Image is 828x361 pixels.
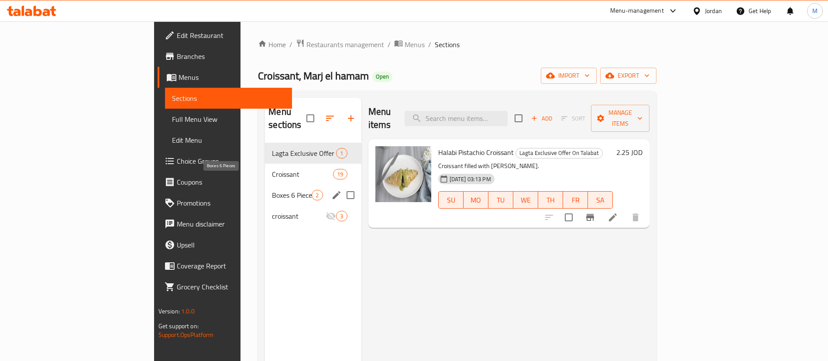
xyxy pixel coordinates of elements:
[177,198,285,208] span: Promotions
[272,169,333,179] span: Croissant
[428,39,431,50] li: /
[607,70,649,81] span: export
[272,211,326,221] span: croissant
[560,208,578,227] span: Select to update
[438,146,514,159] span: Halabi Pistachio Croissant
[181,306,195,317] span: 1.0.0
[336,211,347,221] div: items
[158,151,292,172] a: Choice Groups
[580,207,601,228] button: Branch-specific-item
[337,212,347,220] span: 3
[340,108,361,129] button: Add section
[394,39,425,50] a: Menus
[177,177,285,187] span: Coupons
[492,194,510,206] span: TU
[158,213,292,234] a: Menu disclaimer
[258,66,369,86] span: Croissant, Marj el hamam
[372,72,392,82] div: Open
[600,68,656,84] button: export
[541,68,597,84] button: import
[405,39,425,50] span: Menus
[372,73,392,80] span: Open
[435,39,460,50] span: Sections
[591,105,649,132] button: Manage items
[488,191,513,209] button: TU
[542,194,560,206] span: TH
[616,146,642,158] h6: 2.25 JOD
[177,51,285,62] span: Branches
[158,172,292,193] a: Coupons
[705,6,722,16] div: Jordan
[158,234,292,255] a: Upsell
[306,39,384,50] span: Restaurants management
[158,320,199,332] span: Get support on:
[172,114,285,124] span: Full Menu View
[320,108,340,129] span: Sort sections
[177,30,285,41] span: Edit Restaurant
[333,169,347,179] div: items
[177,240,285,250] span: Upsell
[333,170,347,179] span: 19
[158,25,292,46] a: Edit Restaurant
[165,88,292,109] a: Sections
[337,149,347,158] span: 1
[158,193,292,213] a: Promotions
[538,191,563,209] button: TH
[265,206,361,227] div: croissant3
[608,212,618,223] a: Edit menu item
[336,148,347,158] div: items
[158,329,214,340] a: Support.OpsPlatform
[530,113,553,124] span: Add
[438,161,613,172] p: Croissant filled with [PERSON_NAME].
[177,282,285,292] span: Grocery Checklist
[446,175,495,183] span: [DATE] 03:13 PM
[528,112,556,125] span: Add item
[179,72,285,83] span: Menus
[265,139,361,230] nav: Menu sections
[330,189,343,202] button: edit
[177,261,285,271] span: Coverage Report
[405,111,508,126] input: search
[165,130,292,151] a: Edit Menu
[513,191,538,209] button: WE
[326,211,336,221] svg: Inactive section
[610,6,664,16] div: Menu-management
[548,70,590,81] span: import
[588,191,613,209] button: SA
[172,93,285,103] span: Sections
[516,148,602,158] span: Lagta Exclusive Offer On Talabat
[563,191,588,209] button: FR
[165,109,292,130] a: Full Menu View
[312,191,322,199] span: 2
[442,194,460,206] span: SU
[265,164,361,185] div: Croissant19
[158,255,292,276] a: Coverage Report
[272,148,336,158] span: Lagta Exclusive Offer On Talabat
[515,148,603,158] div: Lagta Exclusive Offer On Talabat
[556,112,591,125] span: Select section first
[296,39,384,50] a: Restaurants management
[177,156,285,166] span: Choice Groups
[265,143,361,164] div: Lagta Exclusive Offer On Talabat1
[598,107,642,129] span: Manage items
[528,112,556,125] button: Add
[509,109,528,127] span: Select section
[517,194,535,206] span: WE
[272,190,312,200] span: Boxes 6 Pieces
[158,306,180,317] span: Version:
[265,185,361,206] div: Boxes 6 Pieces2edit
[158,46,292,67] a: Branches
[177,219,285,229] span: Menu disclaimer
[368,105,395,131] h2: Menu items
[812,6,818,16] span: M
[158,276,292,297] a: Grocery Checklist
[625,207,646,228] button: delete
[258,39,656,50] nav: breadcrumb
[438,191,464,209] button: SU
[158,67,292,88] a: Menus
[172,135,285,145] span: Edit Menu
[375,146,431,202] img: Halabi Pistachio Croissant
